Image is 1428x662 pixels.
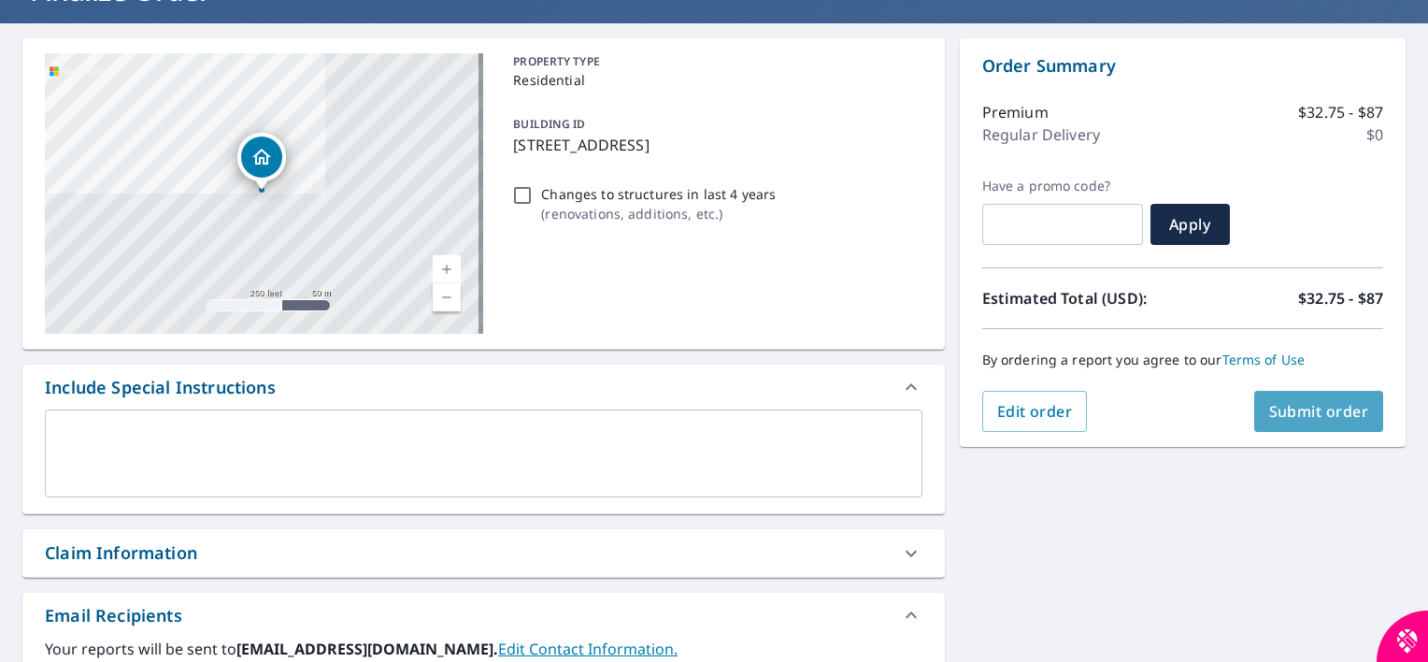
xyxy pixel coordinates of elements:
[1298,101,1383,123] p: $32.75 - $87
[1254,391,1384,432] button: Submit order
[982,53,1383,79] p: Order Summary
[982,101,1049,123] p: Premium
[982,391,1088,432] button: Edit order
[45,603,182,628] div: Email Recipients
[541,184,776,204] p: Changes to structures in last 4 years
[1366,123,1383,146] p: $0
[513,70,914,90] p: Residential
[22,365,945,410] div: Include Special Instructions
[1150,204,1230,245] button: Apply
[22,593,945,638] div: Email Recipients
[1298,287,1383,309] p: $32.75 - $87
[982,287,1183,309] p: Estimated Total (USD):
[1269,401,1369,422] span: Submit order
[45,375,276,400] div: Include Special Instructions
[1165,214,1215,235] span: Apply
[236,639,498,659] b: [EMAIL_ADDRESS][DOMAIN_NAME].
[982,178,1143,194] label: Have a promo code?
[45,638,922,660] label: Your reports will be sent to
[982,352,1383,368] p: By ordering a report you agree to our
[237,133,286,191] div: Dropped pin, building 1, Residential property, 5917 S Knoxville Ave Tulsa, OK 74135
[541,204,776,223] p: ( renovations, additions, etc. )
[498,639,678,659] a: EditContactInfo
[433,283,461,311] a: Current Level 17, Zoom Out
[1222,351,1306,368] a: Terms of Use
[513,116,585,132] p: BUILDING ID
[433,255,461,283] a: Current Level 17, Zoom In
[513,53,914,70] p: PROPERTY TYPE
[997,401,1073,422] span: Edit order
[982,123,1100,146] p: Regular Delivery
[513,134,914,156] p: [STREET_ADDRESS]
[22,529,945,577] div: Claim Information
[45,540,197,566] div: Claim Information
